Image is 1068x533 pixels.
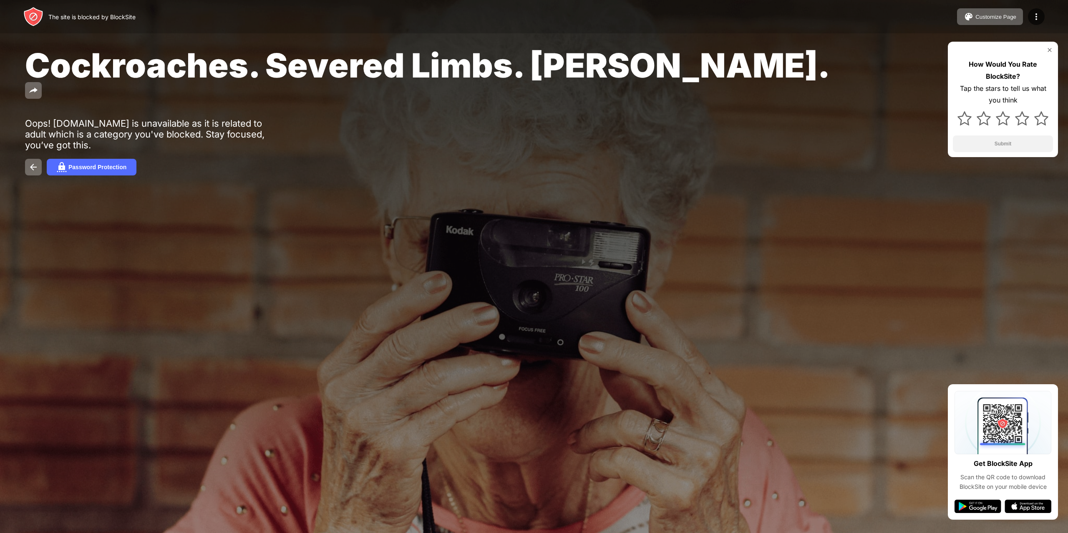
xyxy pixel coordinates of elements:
[1046,47,1053,53] img: rate-us-close.svg
[957,111,972,125] img: star.svg
[25,118,283,150] div: Oops! [DOMAIN_NAME] is unavailable as it is related to adult which is a category you've blocked. ...
[1005,500,1051,513] img: app-store.svg
[28,162,38,172] img: back.svg
[1034,111,1048,125] img: star.svg
[23,7,43,27] img: header-logo.svg
[25,45,830,85] span: Cockroaches. Severed Limbs. [PERSON_NAME].
[953,58,1053,83] div: How Would You Rate BlockSite?
[964,12,974,22] img: pallet.svg
[1031,12,1041,22] img: menu-icon.svg
[47,159,136,175] button: Password Protection
[996,111,1010,125] img: star.svg
[955,391,1051,454] img: qrcode.svg
[974,458,1033,470] div: Get BlockSite App
[953,83,1053,107] div: Tap the stars to tell us what you think
[977,111,991,125] img: star.svg
[57,162,67,172] img: password.svg
[953,135,1053,152] button: Submit
[975,14,1016,20] div: Customize Page
[28,85,38,95] img: share.svg
[957,8,1023,25] button: Customize Page
[955,500,1001,513] img: google-play.svg
[68,164,126,170] div: Password Protection
[48,13,136,20] div: The site is blocked by BlockSite
[955,473,1051,491] div: Scan the QR code to download BlockSite on your mobile device
[1015,111,1029,125] img: star.svg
